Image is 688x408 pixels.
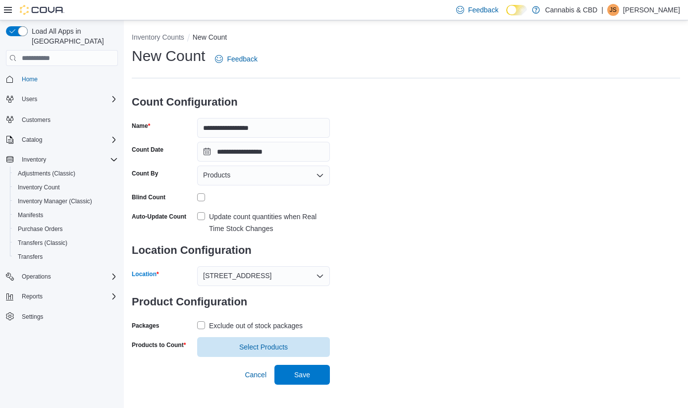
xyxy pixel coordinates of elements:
[14,181,64,193] a: Inventory Count
[18,93,41,105] button: Users
[245,370,266,380] span: Cancel
[14,195,96,207] a: Inventory Manager (Classic)
[239,342,288,352] span: Select Products
[316,172,324,179] button: Open list of options
[14,168,118,179] span: Adjustments (Classic)
[28,26,118,46] span: Load All Apps in [GEOGRAPHIC_DATA]
[2,153,122,167] button: Inventory
[14,209,47,221] a: Manifests
[132,32,680,44] nav: An example of EuiBreadcrumbs
[10,250,122,264] button: Transfers
[22,156,46,164] span: Inventory
[18,239,67,247] span: Transfers (Classic)
[601,4,603,16] p: |
[274,365,330,385] button: Save
[132,46,205,66] h1: New Count
[18,271,55,283] button: Operations
[132,286,330,318] h3: Product Configuration
[197,337,330,357] button: Select Products
[22,313,43,321] span: Settings
[18,183,60,191] span: Inventory Count
[132,341,186,349] label: Products to Count
[506,5,527,15] input: Dark Mode
[10,180,122,194] button: Inventory Count
[132,146,163,154] label: Count Date
[2,270,122,284] button: Operations
[203,169,230,181] span: Products
[10,222,122,236] button: Purchase Orders
[10,194,122,208] button: Inventory Manager (Classic)
[14,237,118,249] span: Transfers (Classic)
[294,370,310,380] span: Save
[2,309,122,324] button: Settings
[22,136,42,144] span: Catalog
[209,320,303,332] div: Exclude out of stock packages
[610,4,617,16] span: JS
[20,5,64,15] img: Cova
[22,75,38,83] span: Home
[132,270,159,278] label: Location
[14,209,118,221] span: Manifests
[209,211,330,234] div: Update count quantities when Real Time Stock Changes
[14,223,118,235] span: Purchase Orders
[132,234,330,266] h3: Location Configuration
[18,291,47,302] button: Reports
[22,95,37,103] span: Users
[2,133,122,147] button: Catalog
[18,170,75,177] span: Adjustments (Classic)
[545,4,597,16] p: Cannabis & CBD
[197,142,330,162] input: Press the down key to open a popover containing a calendar.
[132,213,186,221] label: Auto-Update Count
[14,168,79,179] a: Adjustments (Classic)
[132,193,165,201] div: Blind Count
[18,211,43,219] span: Manifests
[14,251,118,263] span: Transfers
[18,134,46,146] button: Catalog
[132,86,330,118] h3: Count Configuration
[10,167,122,180] button: Adjustments (Classic)
[14,237,71,249] a: Transfers (Classic)
[18,311,47,323] a: Settings
[22,273,51,281] span: Operations
[18,154,50,166] button: Inventory
[211,49,261,69] a: Feedback
[203,270,271,282] span: [STREET_ADDRESS]
[623,4,680,16] p: [PERSON_NAME]
[18,93,118,105] span: Users
[10,236,122,250] button: Transfers (Classic)
[132,122,150,130] label: Name
[14,251,47,263] a: Transfers
[18,291,118,302] span: Reports
[2,72,122,86] button: Home
[18,113,118,125] span: Customers
[14,195,118,207] span: Inventory Manager (Classic)
[18,253,43,261] span: Transfers
[607,4,619,16] div: Jonathan Schruder
[22,116,51,124] span: Customers
[14,181,118,193] span: Inventory Count
[193,33,227,41] button: New Count
[2,290,122,303] button: Reports
[18,310,118,323] span: Settings
[132,322,159,330] label: Packages
[22,292,43,300] span: Reports
[10,208,122,222] button: Manifests
[227,54,257,64] span: Feedback
[316,272,324,280] button: Open list of options
[2,112,122,126] button: Customers
[468,5,498,15] span: Feedback
[18,134,118,146] span: Catalog
[18,73,42,85] a: Home
[14,223,67,235] a: Purchase Orders
[241,365,270,385] button: Cancel
[18,154,118,166] span: Inventory
[18,73,118,85] span: Home
[2,92,122,106] button: Users
[132,170,158,177] label: Count By
[18,197,92,205] span: Inventory Manager (Classic)
[132,33,184,41] button: Inventory Counts
[18,225,63,233] span: Purchase Orders
[6,68,118,350] nav: Complex example
[18,271,118,283] span: Operations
